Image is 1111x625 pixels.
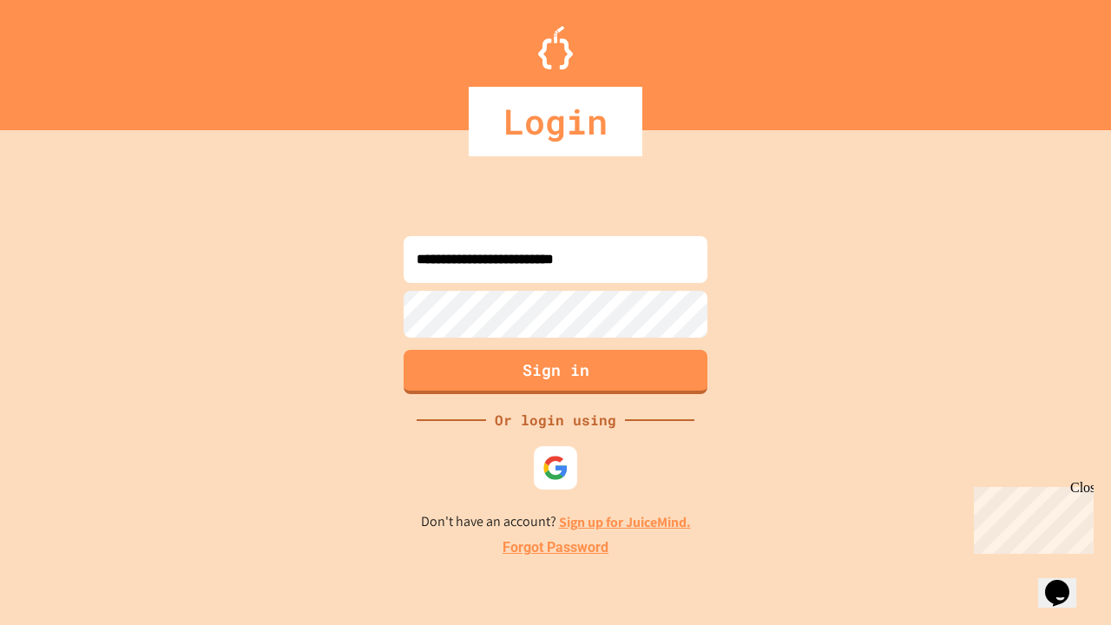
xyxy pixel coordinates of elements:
iframe: chat widget [967,480,1094,554]
iframe: chat widget [1038,556,1094,608]
div: Login [469,87,642,156]
img: google-icon.svg [542,455,569,481]
img: Logo.svg [538,26,573,69]
p: Don't have an account? [421,511,691,533]
div: Chat with us now!Close [7,7,120,110]
div: Or login using [486,410,625,431]
a: Sign up for JuiceMind. [559,513,691,531]
a: Forgot Password [503,537,608,558]
button: Sign in [404,350,707,394]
